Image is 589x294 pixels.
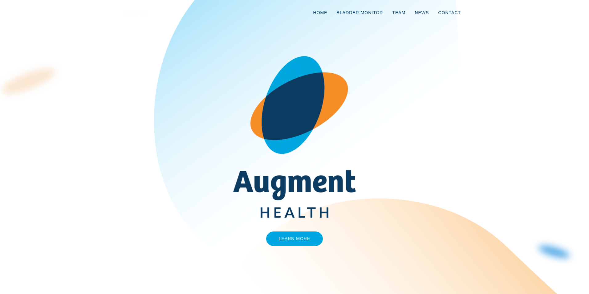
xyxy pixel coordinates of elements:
a: Home [309,2,332,23]
a: Contact [433,2,465,23]
a: News [410,2,433,23]
img: AugmentHealth_FullColor_Transparent.png [229,56,361,218]
img: logo [124,10,148,16]
a: Team [388,2,410,23]
a: Bladder Monitor [332,2,388,23]
a: Learn More [266,231,323,246]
